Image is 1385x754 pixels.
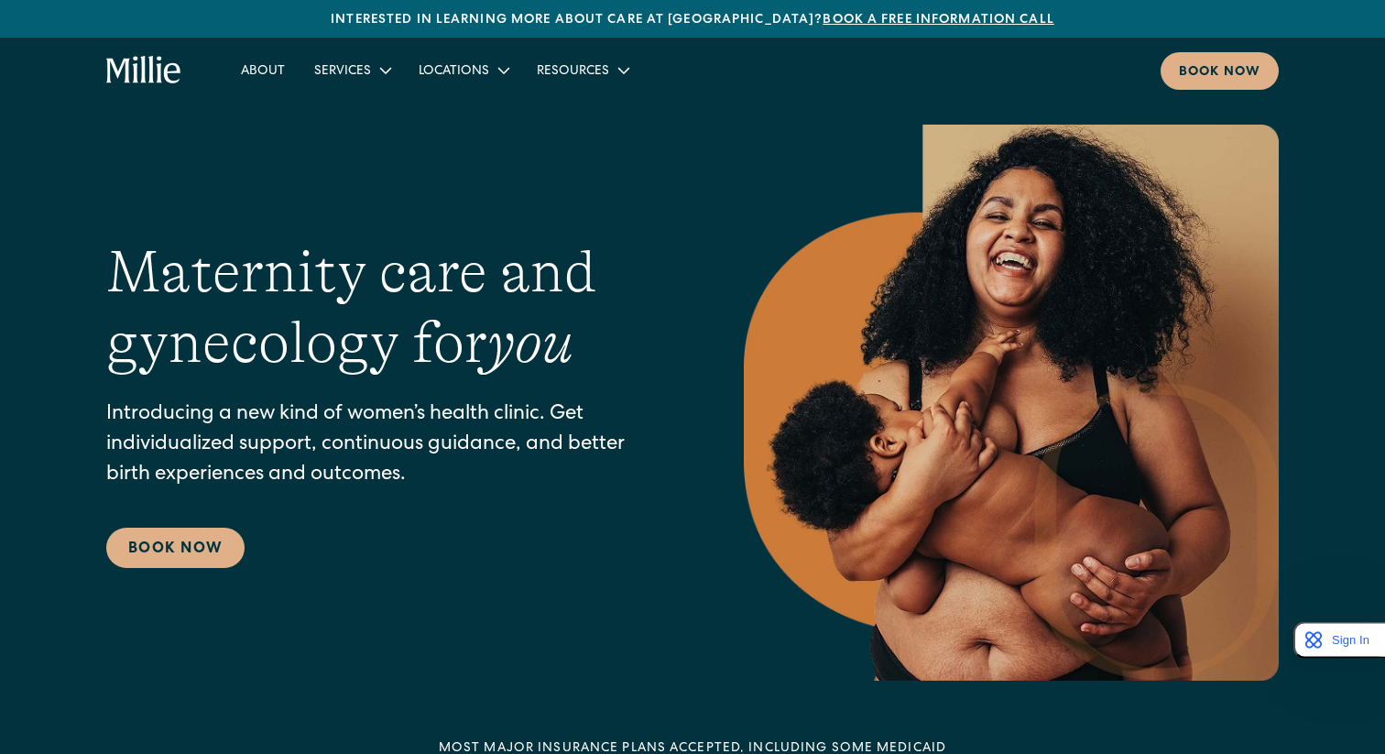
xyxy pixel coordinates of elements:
em: you [487,310,573,376]
div: Locations [419,62,489,82]
div: Services [314,62,371,82]
a: Book a free information call [823,14,1053,27]
p: Introducing a new kind of women’s health clinic. Get individualized support, continuous guidance,... [106,400,671,491]
div: Locations [404,55,522,85]
div: Resources [537,62,609,82]
h1: Maternity care and gynecology for [106,237,671,378]
div: Book now [1179,63,1260,82]
img: Smiling mother with her baby in arms, celebrating body positivity and the nurturing bond of postp... [744,125,1279,681]
div: Services [300,55,404,85]
a: home [106,56,182,85]
div: Resources [522,55,642,85]
a: Book now [1161,52,1279,90]
a: About [226,55,300,85]
a: Book Now [106,528,245,568]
